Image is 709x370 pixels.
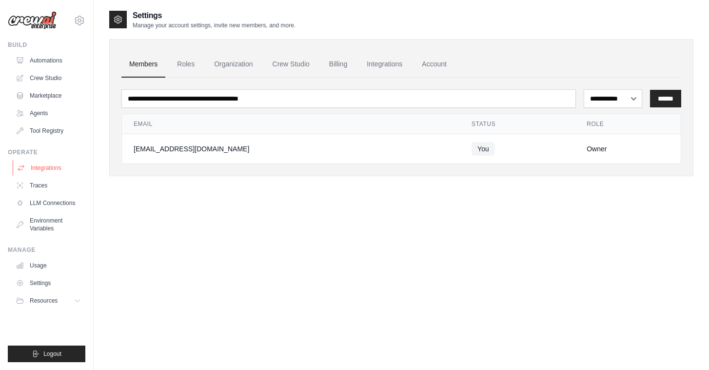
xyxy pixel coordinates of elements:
[12,258,85,273] a: Usage
[575,114,681,134] th: Role
[8,346,85,362] button: Logout
[12,88,85,103] a: Marketplace
[12,70,85,86] a: Crew Studio
[12,123,85,139] a: Tool Registry
[414,51,454,78] a: Account
[321,51,355,78] a: Billing
[12,53,85,68] a: Automations
[206,51,260,78] a: Organization
[43,350,61,358] span: Logout
[359,51,410,78] a: Integrations
[472,142,495,156] span: You
[12,275,85,291] a: Settings
[133,10,295,21] h2: Settings
[122,114,460,134] th: Email
[460,114,575,134] th: Status
[12,178,85,193] a: Traces
[13,160,86,176] a: Integrations
[12,195,85,211] a: LLM Connections
[12,213,85,236] a: Environment Variables
[8,246,85,254] div: Manage
[30,297,58,305] span: Resources
[134,144,448,154] div: [EMAIL_ADDRESS][DOMAIN_NAME]
[12,105,85,121] a: Agents
[587,144,669,154] div: Owner
[8,11,57,30] img: Logo
[169,51,202,78] a: Roles
[8,41,85,49] div: Build
[12,293,85,308] button: Resources
[8,148,85,156] div: Operate
[121,51,165,78] a: Members
[265,51,317,78] a: Crew Studio
[133,21,295,29] p: Manage your account settings, invite new members, and more.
